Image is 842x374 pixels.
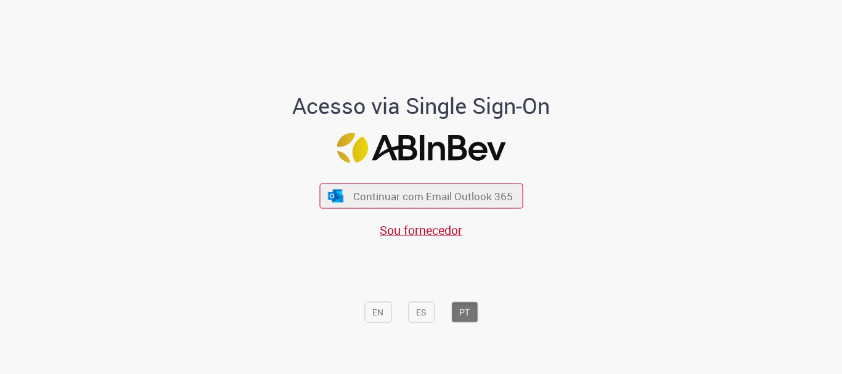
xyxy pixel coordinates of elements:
img: Logo ABInBev [337,133,505,163]
button: ES [408,302,435,323]
span: Continuar com Email Outlook 365 [353,189,513,203]
button: EN [364,302,391,323]
a: Sou fornecedor [380,222,462,238]
img: ícone Azure/Microsoft 360 [327,189,345,202]
button: PT [451,302,478,323]
button: ícone Azure/Microsoft 360 Continuar com Email Outlook 365 [319,184,523,209]
h1: Acesso via Single Sign-On [250,94,592,118]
